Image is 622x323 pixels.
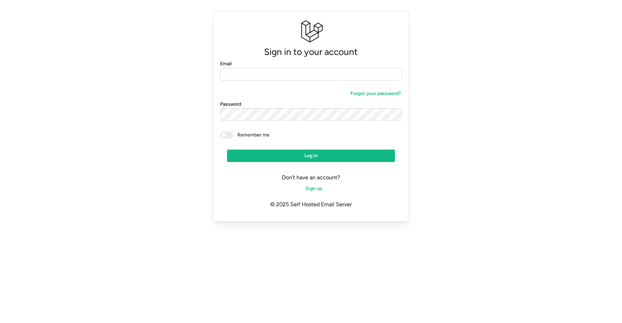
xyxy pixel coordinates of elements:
button: Log in [227,150,395,162]
a: Forgot your password? [344,87,402,100]
span: Remember me [233,132,270,139]
p: Sign in to your account [220,45,402,59]
span: Sign up [305,183,322,194]
label: Password [220,101,241,108]
span: Forgot your password? [350,88,401,99]
label: Email [220,60,232,68]
p: Don't have an account? [220,173,402,182]
p: © 2025 Self Hosted Email Server [220,195,402,215]
span: Log in [304,150,318,162]
a: Sign up [299,182,323,195]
